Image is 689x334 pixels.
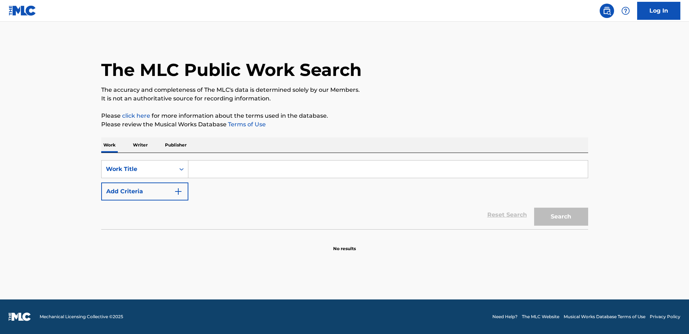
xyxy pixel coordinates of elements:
[163,137,189,153] p: Publisher
[9,5,36,16] img: MLC Logo
[653,299,689,334] iframe: Chat Widget
[618,4,633,18] div: Help
[131,137,150,153] p: Writer
[101,137,118,153] p: Work
[174,187,183,196] img: 9d2ae6d4665cec9f34b9.svg
[227,121,266,128] a: Terms of Use
[637,2,680,20] a: Log In
[564,313,645,320] a: Musical Works Database Terms of Use
[101,112,588,120] p: Please for more information about the terms used in the database.
[101,86,588,94] p: The accuracy and completeness of The MLC's data is determined solely by our Members.
[101,160,588,229] form: Search Form
[492,313,518,320] a: Need Help?
[621,6,630,15] img: help
[522,313,559,320] a: The MLC Website
[122,112,150,119] a: click here
[101,59,362,81] h1: The MLC Public Work Search
[650,313,680,320] a: Privacy Policy
[9,312,31,321] img: logo
[603,6,611,15] img: search
[333,237,356,252] p: No results
[106,165,171,173] div: Work Title
[101,182,188,200] button: Add Criteria
[101,120,588,129] p: Please review the Musical Works Database
[40,313,123,320] span: Mechanical Licensing Collective © 2025
[600,4,614,18] a: Public Search
[101,94,588,103] p: It is not an authoritative source for recording information.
